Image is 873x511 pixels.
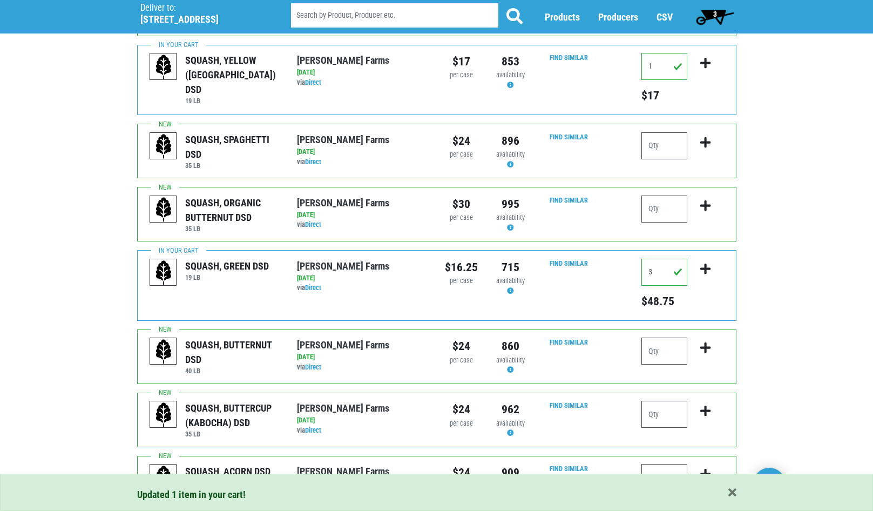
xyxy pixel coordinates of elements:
[140,14,263,25] h5: [STREET_ADDRESS]
[305,158,321,166] a: Direct
[641,464,687,491] input: Qty
[550,133,588,141] a: Find Similar
[641,196,687,223] input: Qty
[185,162,281,170] h6: 35 LB
[150,338,177,365] img: placeholder-variety-43d6402dacf2d531de610a020419775a.svg
[305,220,321,228] a: Direct
[494,338,527,355] div: 860
[150,196,177,223] img: placeholder-variety-43d6402dacf2d531de610a020419775a.svg
[185,225,281,233] h6: 35 LB
[445,259,478,276] div: $16.25
[305,426,321,434] a: Direct
[297,362,428,373] div: via
[494,464,527,481] div: 909
[185,259,269,273] div: SQUASH, GREEN DSD
[185,367,281,375] h6: 40 LB
[297,415,428,426] div: [DATE]
[496,213,525,221] span: availability
[494,259,527,276] div: 715
[150,465,177,492] img: placeholder-variety-43d6402dacf2d531de610a020419775a.svg
[297,134,389,145] a: [PERSON_NAME] Farms
[297,402,389,414] a: [PERSON_NAME] Farms
[641,338,687,365] input: Qty
[185,196,281,225] div: SQUASH, ORGANIC BUTTERNUT DSD
[494,70,527,91] div: Availability may be subject to change.
[185,401,281,430] div: SQUASH, BUTTERCUP (KABOCHA) DSD
[641,401,687,428] input: Qty
[494,196,527,213] div: 995
[550,465,588,473] a: Find Similar
[445,401,478,418] div: $24
[185,273,269,281] h6: 19 LB
[297,147,428,157] div: [DATE]
[297,466,389,477] a: [PERSON_NAME] Farms
[185,132,281,162] div: SQUASH, SPAGHETTI DSD
[641,294,687,308] h5: Total price
[150,133,177,160] img: placeholder-variety-43d6402dacf2d531de610a020419775a.svg
[691,6,739,28] a: 3
[445,213,478,223] div: per case
[657,11,673,23] a: CSV
[297,352,428,362] div: [DATE]
[496,150,525,158] span: availability
[496,419,525,427] span: availability
[496,356,525,364] span: availability
[297,210,428,220] div: [DATE]
[550,401,588,409] a: Find Similar
[550,338,588,346] a: Find Similar
[641,89,687,103] h5: Total price
[297,273,428,284] div: [DATE]
[641,53,687,80] input: Qty
[297,339,389,351] a: [PERSON_NAME] Farms
[494,276,527,297] div: Availability may be subject to change.
[305,284,321,292] a: Direct
[445,53,478,70] div: $17
[297,55,389,66] a: [PERSON_NAME] Farms
[550,196,588,204] a: Find Similar
[297,260,389,272] a: [PERSON_NAME] Farms
[297,78,428,88] div: via
[150,53,177,80] img: placeholder-variety-43d6402dacf2d531de610a020419775a.svg
[445,355,478,366] div: per case
[445,132,478,150] div: $24
[445,338,478,355] div: $24
[496,277,525,285] span: availability
[305,78,321,86] a: Direct
[445,419,478,429] div: per case
[297,426,428,436] div: via
[598,11,638,23] a: Producers
[494,401,527,418] div: 962
[150,401,177,428] img: placeholder-variety-43d6402dacf2d531de610a020419775a.svg
[185,464,270,479] div: SQUASH, ACORN DSD
[713,10,717,18] span: 3
[185,53,281,97] div: SQUASH, YELLOW ([GEOGRAPHIC_DATA]) DSD
[185,430,281,438] h6: 35 LB
[641,132,687,159] input: Qty
[550,53,588,62] a: Find Similar
[297,220,428,230] div: via
[494,53,527,70] div: 853
[137,487,736,502] div: Updated 1 item in your cart!
[545,11,580,23] a: Products
[494,132,527,150] div: 896
[445,70,478,80] div: per case
[305,363,321,371] a: Direct
[445,196,478,213] div: $30
[641,259,687,286] input: Qty
[550,259,588,267] a: Find Similar
[150,259,177,286] img: placeholder-variety-43d6402dacf2d531de610a020419775a.svg
[185,97,281,105] h6: 19 LB
[297,197,389,209] a: [PERSON_NAME] Farms
[445,464,478,481] div: $24
[185,338,281,367] div: SQUASH, BUTTERNUT DSD
[297,283,428,293] div: via
[291,3,498,28] input: Search by Product, Producer etc.
[496,71,525,79] span: availability
[140,3,263,14] p: Deliver to:
[445,276,478,286] div: per case
[297,157,428,167] div: via
[445,150,478,160] div: per case
[297,68,428,78] div: [DATE]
